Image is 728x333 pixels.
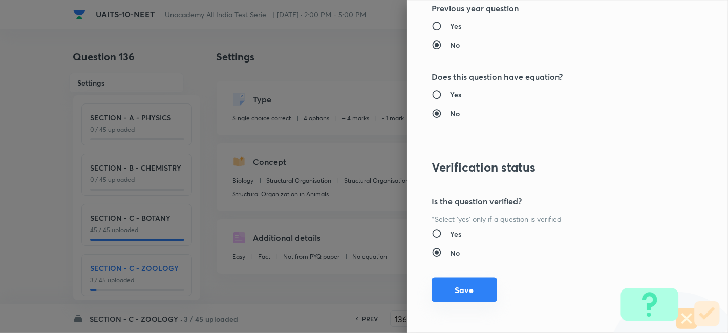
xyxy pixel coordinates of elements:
h6: Yes [450,20,461,31]
h5: Previous year question [432,2,669,14]
h5: Does this question have equation? [432,71,669,83]
h6: Yes [450,89,461,100]
h3: Verification status [432,160,669,175]
h6: No [450,108,460,119]
button: Save [432,278,497,302]
h6: No [450,39,460,50]
h5: Is the question verified? [432,195,669,207]
h6: No [450,247,460,258]
p: *Select 'yes' only if a question is verified [432,214,669,224]
h6: Yes [450,228,461,239]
